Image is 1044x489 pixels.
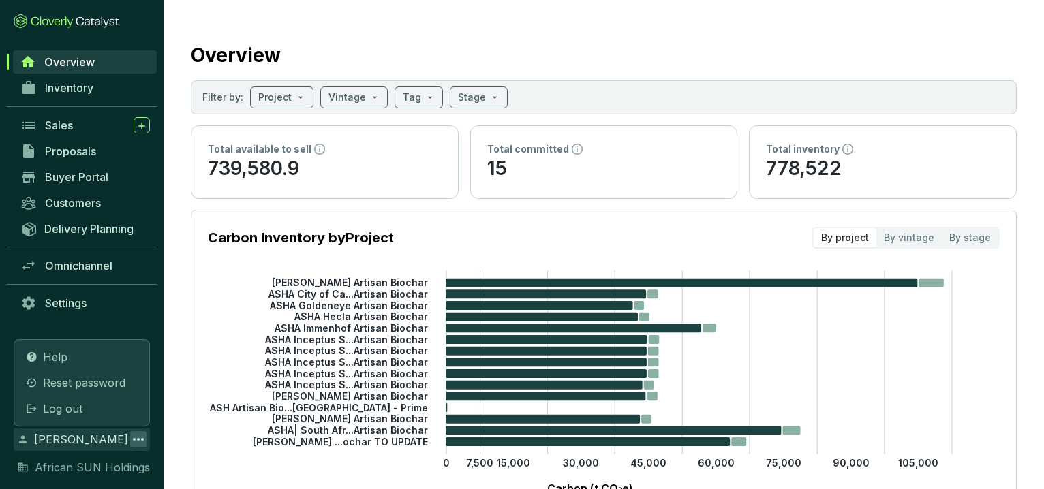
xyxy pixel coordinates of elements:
p: Filter by: [202,91,243,104]
a: Proposals [14,140,157,163]
tspan: 7,500 [466,457,493,469]
span: Reset password [43,375,125,391]
tspan: [PERSON_NAME] Artisan Biochar [272,390,428,402]
tspan: ASHA| South Afr...Artisan Biochar [267,424,428,436]
p: 739,580.9 [208,156,442,182]
a: Delivery Planning [14,217,157,240]
p: Carbon Inventory by Project [208,228,394,247]
a: Sales [14,114,157,137]
a: Overview [13,50,157,74]
a: Omnichannel [14,254,157,277]
tspan: 30,000 [563,457,599,469]
tspan: ASHA City of Ca...Artisan Biochar [268,288,428,300]
tspan: ASHA Goldeneye Artisan Biochar [269,299,428,311]
tspan: ASHA Inceptus S...Artisan Biochar [264,356,428,368]
a: Buyer Portal [14,165,157,189]
span: Delivery Planning [44,222,134,236]
span: Proposals [45,144,96,158]
tspan: ASHA Inceptus S...Artisan Biochar [264,333,428,345]
span: African SUN Holdings [35,459,150,475]
span: Customers [45,196,101,210]
a: Customers [14,191,157,215]
span: Sales [45,119,73,132]
h2: Overview [191,41,281,69]
a: Help [20,345,144,368]
a: Inventory [14,76,157,99]
tspan: [PERSON_NAME] Artisan Biochar [272,277,428,288]
tspan: ASH Artisan Bio...[GEOGRAPHIC_DATA] - Prime [209,401,428,413]
span: Help [43,349,67,365]
span: Buyer Portal [45,170,108,184]
p: 778,522 [766,156,1000,182]
p: Total committed [487,142,569,156]
tspan: [PERSON_NAME] Artisan Biochar [272,413,428,424]
tspan: 75,000 [766,457,801,469]
p: Total inventory [766,142,840,156]
div: segmented control [812,227,1000,249]
tspan: ASHA Immenhof Artisan Biochar [274,322,428,334]
tspan: 105,000 [898,457,938,469]
tspan: ASHA Hecla Artisan Biochar [294,311,428,322]
p: 15 [487,156,721,182]
span: Inventory [45,81,93,95]
tspan: 90,000 [833,457,870,469]
tspan: ASHA Inceptus S...Artisan Biochar [264,367,428,379]
a: Settings [14,291,157,315]
span: [PERSON_NAME] [34,431,128,447]
tspan: [PERSON_NAME] ...ochar TO UPDATE [253,435,428,447]
span: Overview [44,55,95,69]
tspan: ASHA Inceptus S...Artisan Biochar [264,345,428,356]
p: Total available to sell [208,142,311,156]
span: Omnichannel [45,259,112,272]
span: Log out [43,400,82,417]
tspan: 0 [443,457,450,469]
span: Settings [45,296,87,310]
tspan: ASHA Inceptus S...Artisan Biochar [264,379,428,390]
div: By vintage [876,228,942,247]
div: By stage [942,228,998,247]
tspan: 60,000 [698,457,735,469]
tspan: 15,000 [497,457,530,469]
tspan: 45,000 [630,457,666,469]
div: By project [814,228,876,247]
